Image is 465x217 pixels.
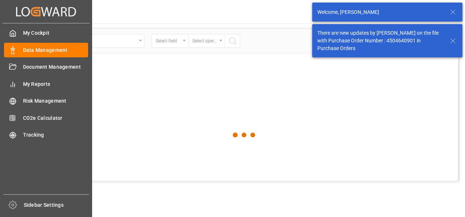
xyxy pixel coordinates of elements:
span: Document Management [23,63,88,71]
a: Tracking [4,128,88,142]
span: My Reports [23,80,88,88]
span: Sidebar Settings [24,201,89,209]
a: Data Management [4,43,88,57]
a: Risk Management [4,94,88,108]
span: Risk Management [23,97,88,105]
a: My Reports [4,77,88,91]
div: There are new updates by [PERSON_NAME] on the file with Purchase Order Number : 4504640901 in Pur... [317,29,443,52]
span: Tracking [23,131,88,139]
a: CO2e Calculator [4,111,88,125]
span: My Cockpit [23,29,88,37]
div: Welcome, [PERSON_NAME] [317,8,443,16]
span: CO2e Calculator [23,114,88,122]
a: My Cockpit [4,26,88,40]
span: Data Management [23,46,88,54]
a: Document Management [4,60,88,74]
